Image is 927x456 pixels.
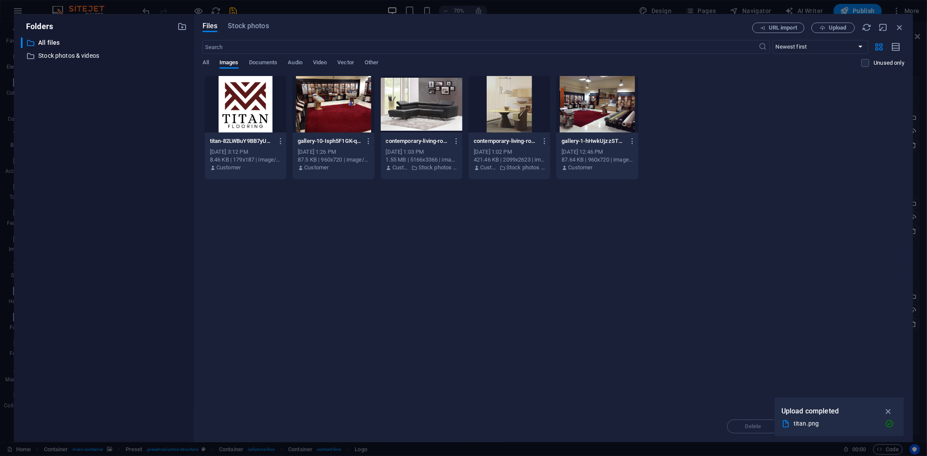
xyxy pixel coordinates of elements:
i: Reload [862,23,871,32]
p: Customer [568,164,593,172]
p: Displays only files that are not in use on the website. Files added during this session can still... [874,59,904,67]
p: gallery-10-Isph5F1GK-qF7RO1wVM4GQ.jpg [298,137,361,145]
div: [DATE] 12:46 PM [562,148,633,156]
p: contemporary-living-room-with-wooden-furniture-and-creative-decorations-ideal-for-interior-design... [474,137,537,145]
div: 87.5 KB | 960x720 | image/jpeg [298,156,369,164]
div: 421.46 KB | 2099x2623 | image/jpeg [474,156,545,164]
span: Audio [288,57,302,69]
i: Minimize [878,23,888,32]
p: Customer [304,164,329,172]
div: Stock photos & videos [21,50,187,61]
p: Customer [480,164,497,172]
span: URL import [769,25,797,30]
div: 87.64 KB | 960x720 | image/jpeg [562,156,633,164]
span: Images [219,57,239,69]
div: 1.55 MB | 5166x3366 | image/jpeg [386,156,457,164]
input: Search [203,40,759,54]
span: Stock photos [228,21,269,31]
span: Documents [249,57,278,69]
span: Files [203,21,218,31]
div: By: Customer | Folder: Stock photos & videos [474,164,545,172]
p: Customer [392,164,409,172]
span: Video [313,57,327,69]
button: Upload [811,23,855,33]
div: [DATE] 1:26 PM [298,148,369,156]
span: Other [365,57,379,69]
p: Customer [216,164,241,172]
div: [DATE] 3:12 PM [210,148,281,156]
button: URL import [752,23,804,33]
i: Close [895,23,904,32]
i: Create new folder [177,22,187,31]
div: [DATE] 1:02 PM [474,148,545,156]
p: gallery-1-hHwkUjzzSTyDQGTxtn0GnA.jpg [562,137,625,145]
p: titan-82LWBuY9BB7yUeSrG3NG2w.png [210,137,273,145]
p: Stock photos & videos [506,164,545,172]
div: 8.46 KB | 179x187 | image/png [210,156,281,164]
p: Stock photos & videos [419,164,457,172]
p: All files [38,38,171,48]
span: All [203,57,209,69]
span: Vector [337,57,354,69]
div: titan.png [794,419,878,429]
div: By: Customer | Folder: Stock photos & videos [386,164,457,172]
p: Upload completed [781,406,839,417]
p: contemporary-living-room-featuring-a-sleek-black-sectional-sofa-and-chic-wall-art-vDW-j7aYnzKFOq6... [386,137,449,145]
p: Folders [21,21,53,32]
p: Stock photos & videos [38,51,171,61]
span: Upload [829,25,847,30]
div: [DATE] 1:03 PM [386,148,457,156]
div: ​ [21,37,23,48]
